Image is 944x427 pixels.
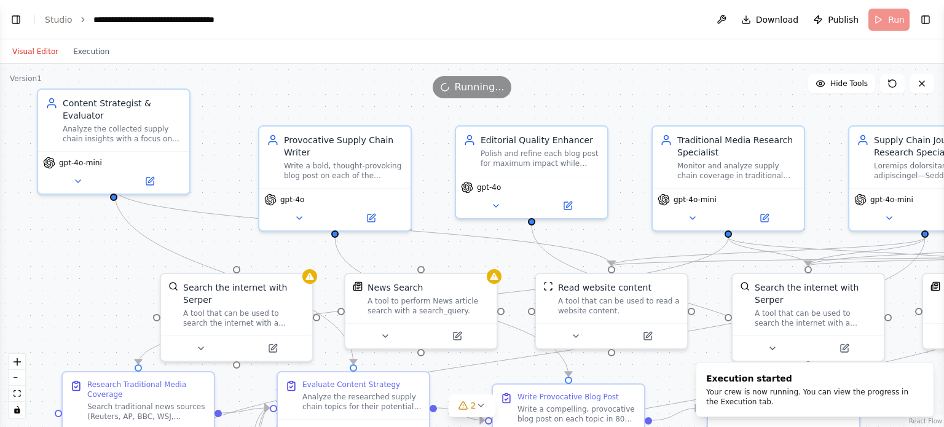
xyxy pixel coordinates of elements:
[543,281,553,291] img: ScrapeWebsiteTool
[558,281,651,294] div: Read website content
[353,281,363,291] img: SerplyNewsSearchTool
[59,158,102,168] span: gpt-4o-mini
[917,11,934,28] button: Show right sidebar
[344,273,498,350] div: SerplyNewsSearchToolNews SearchA tool to perform News article search with a search_query.
[651,125,805,232] div: Traditional Media Research SpecialistMonitor and analyze supply chain coverage in traditional new...
[183,281,305,306] div: Search the internet with Serper
[755,308,876,328] div: A tool that can be used to search the internet with a search_query. Supports different search typ...
[605,237,931,265] g: Edge from e2e8fe75-84e7-4598-a4a2-020284b92ced to aa5b542b-0e6d-4cbd-b0c6-49a6e6f4f353
[87,402,206,421] div: Search traditional news sources (Reuters, AP, BBC, WSJ, Financial Times, etc.) for recent supply ...
[740,281,750,291] img: SerperDevTool
[755,281,876,306] div: Search the internet with Serper
[870,195,913,205] span: gpt-4o-mini
[9,370,25,386] button: zoom out
[517,392,619,402] div: Write Provocative Blog Post
[9,386,25,402] button: fit view
[455,125,608,219] div: Editorial Quality EnhancerPolish and refine each blog post for maximum impact while maintaining i...
[63,97,182,122] div: Content Strategist & Evaluator
[9,402,25,418] button: toggle interactivity
[108,188,360,364] g: Edge from a6160578-256b-418e-a531-823cd5e447a6 to ca0a8e55-8756-4c11-88b9-998ab2726efd
[455,80,505,95] span: Running...
[280,195,304,205] span: gpt-4o
[809,341,879,356] button: Open in side panel
[222,402,269,419] g: Edge from 2790db6a-06fb-4a26-bdd8-c929c04ad99b to ca0a8e55-8756-4c11-88b9-998ab2726efd
[238,341,307,356] button: Open in side panel
[736,9,804,31] button: Download
[558,296,680,316] div: A tool that can be used to read a website content.
[828,14,859,26] span: Publish
[830,79,868,88] span: Hide Tools
[517,404,637,424] div: Write a compelling, provocative blog post on each topic in 800-1000 words targeting supply chain ...
[115,174,184,189] button: Open in side panel
[258,125,412,232] div: Provocative Supply Chain WriterWrite a bold, thought-provoking blog post on each of the selected ...
[477,182,501,192] span: gpt-4o
[481,149,600,168] div: Polish and refine each blog post for maximum impact while maintaining its bold and provocative to...
[677,161,796,181] div: Monitor and analyze supply chain coverage in traditional news media, including Reuters, Associate...
[756,14,799,26] span: Download
[613,329,682,343] button: Open in side panel
[674,195,717,205] span: gpt-4o-mini
[706,387,919,407] div: Your crew is now running. You can view the progress in the Execution tab.
[7,11,25,28] button: Show left sidebar
[132,237,734,364] g: Edge from 6ae99e83-f3f8-4c63-bbaf-27e1ee1c582a to 2790db6a-06fb-4a26-bdd8-c929c04ad99b
[706,372,919,385] div: Execution started
[481,134,600,146] div: Editorial Quality Enhancer
[66,44,117,59] button: Execution
[10,74,42,84] div: Version 1
[183,308,305,328] div: A tool that can be used to search the internet with a search_query. Supports different search typ...
[652,402,699,426] g: Edge from 0acf621c-f80e-4d94-baa4-4bb9d94f0682 to 59e3b700-407b-406f-9cc8-95c7806e439d
[422,329,492,343] button: Open in side panel
[9,354,25,370] button: zoom in
[808,9,863,31] button: Publish
[437,402,484,426] g: Edge from ca0a8e55-8756-4c11-88b9-998ab2726efd to 0acf621c-f80e-4d94-baa4-4bb9d94f0682
[449,394,496,417] button: 2
[9,354,25,418] div: React Flow controls
[471,399,476,412] span: 2
[731,273,885,362] div: SerperDevToolSearch the internet with SerperA tool that can be used to search the internet with a...
[808,74,875,93] button: Hide Tools
[284,134,403,159] div: Provocative Supply Chain Writer
[533,198,602,213] button: Open in side panel
[160,273,313,362] div: SerperDevToolSearch the internet with SerperA tool that can be used to search the internet with a...
[63,124,182,144] div: Analyze the collected supply chain insights with a focus on three criteria: relevance, novelty, a...
[87,380,206,399] div: Research Traditional Media Coverage
[336,211,406,225] button: Open in side panel
[284,161,403,181] div: Write a bold, thought-provoking blog post on each of the selected topic (separately) in 800–1000 ...
[730,211,799,225] button: Open in side panel
[45,15,73,25] a: Studio
[930,281,940,291] img: SerplyNewsSearchTool
[302,392,422,412] div: Analyze the researched supply chain topics for their potential to create provocative, thought-pro...
[302,380,400,390] div: Evaluate Content Strategy
[168,281,178,291] img: SerperDevTool
[677,134,796,159] div: Traditional Media Research Specialist
[5,44,66,59] button: Visual Editor
[368,281,423,294] div: News Search
[37,88,191,195] div: Content Strategist & EvaluatorAnalyze the collected supply chain insights with a focus on three c...
[329,237,575,376] g: Edge from a46640b3-2a78-437d-a2f4-5522ad810403 to 0acf621c-f80e-4d94-baa4-4bb9d94f0682
[525,225,790,364] g: Edge from 12bfd522-57b1-4d04-b9c3-394131da09f7 to 59e3b700-407b-406f-9cc8-95c7806e439d
[368,296,489,316] div: A tool to perform News article search with a search_query.
[45,14,232,26] nav: breadcrumb
[535,273,688,350] div: ScrapeWebsiteToolRead website contentA tool that can be used to read a website content.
